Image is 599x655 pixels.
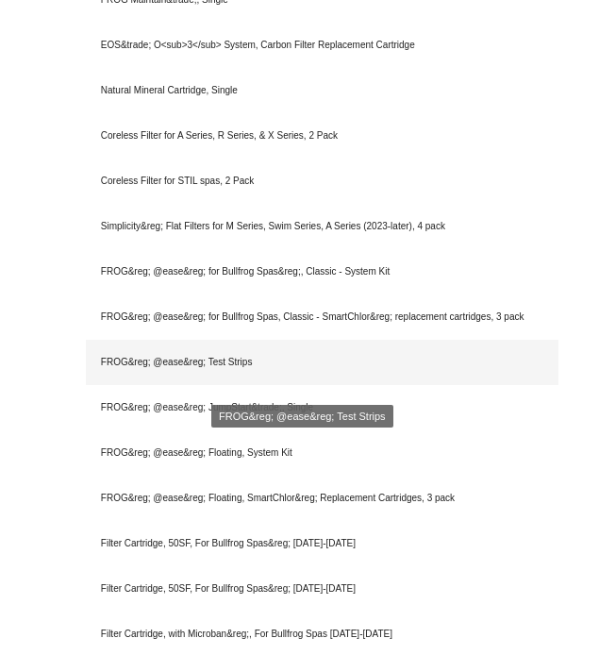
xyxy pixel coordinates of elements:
div: Filter Cartridge, 50SF, For Bullfrog Spas&reg; [DATE]-[DATE] [86,521,558,566]
div: Filter Cartridge, 50SF, For Bullfrog Spas&reg; [DATE]-[DATE] [86,566,558,612]
div: Coreless Filter for A Series, R Series, & X Series, 2 Pack [86,113,558,159]
div: EOS&trade; O<sub>3</sub> System, Carbon Filter Replacement Cartridge [86,23,558,68]
div: Natural Mineral Cartridge, Single [86,68,558,113]
div: Coreless Filter for STIL spas, 2 Pack [86,159,558,204]
div: FROG&reg; @ease&reg; for Bullfrog Spas, Classic - SmartChlor&reg; replacement cartridges, 3 pack [86,294,558,340]
div: FROG&reg; @ease&reg; JumpStart&trade;, Single [86,385,558,430]
div: FROG&reg; @ease&reg; Floating, SmartChlor&reg; Replacement Cartridges, 3 pack [86,476,558,521]
div: FROG&reg; @ease&reg; for Bullfrog Spas&reg;, Classic - System Kit [86,249,558,294]
div: FROG&reg; @ease&reg; Test Strips [86,340,558,385]
div: Simplicity&reg; Flat Filters for M Series, Swim Series, A Series (2023-later), 4 pack [86,204,558,249]
div: FROG&reg; @ease&reg; Floating, System Kit [86,430,558,476]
